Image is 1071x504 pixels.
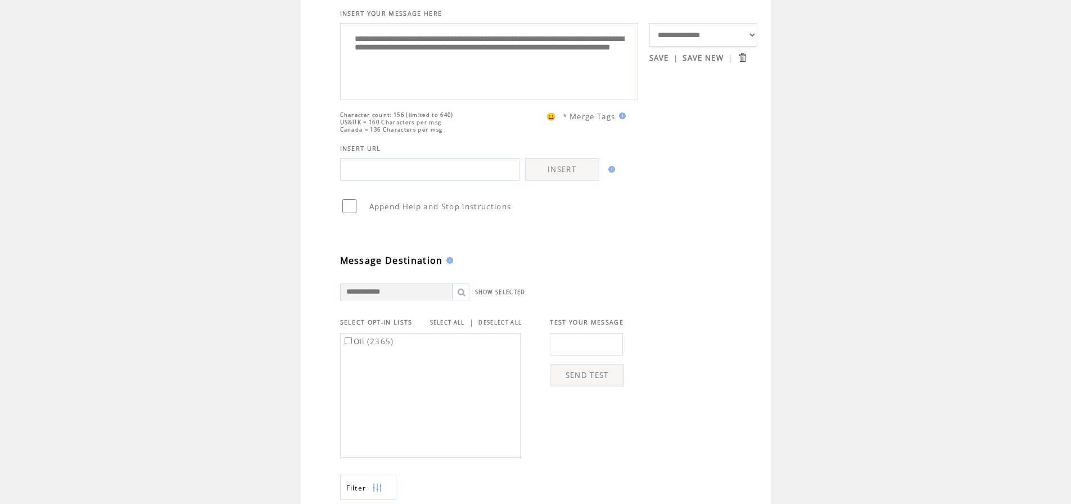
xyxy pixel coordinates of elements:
[346,483,367,493] span: Show filters
[525,158,599,181] a: INSERT
[340,119,442,126] span: US&UK = 160 Characters per msg
[340,126,443,133] span: Canada = 136 Characters per msg
[728,53,733,63] span: |
[475,289,526,296] a: SHOW SELECTED
[546,111,557,121] span: 😀
[340,10,442,17] span: INSERT YOUR MESSAGE HERE
[372,475,382,501] img: filters.png
[737,52,748,63] input: Submit
[340,475,396,500] a: Filter
[340,111,454,119] span: Character count: 156 (limited to 640)
[563,111,616,121] span: * Merge Tags
[345,337,352,344] input: Oil (2365)
[340,145,381,152] span: INSERT URL
[430,319,465,326] a: SELECT ALL
[550,364,624,386] a: SEND TEST
[605,166,615,173] img: help.gif
[550,318,623,326] span: TEST YOUR MESSAGE
[674,53,678,63] span: |
[649,53,669,63] a: SAVE
[369,201,512,211] span: Append Help and Stop instructions
[340,318,413,326] span: SELECT OPT-IN LISTS
[340,254,443,267] span: Message Destination
[616,112,626,119] img: help.gif
[342,336,394,346] label: Oil (2365)
[443,257,453,264] img: help.gif
[469,317,474,327] span: |
[478,319,522,326] a: DESELECT ALL
[683,53,724,63] a: SAVE NEW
